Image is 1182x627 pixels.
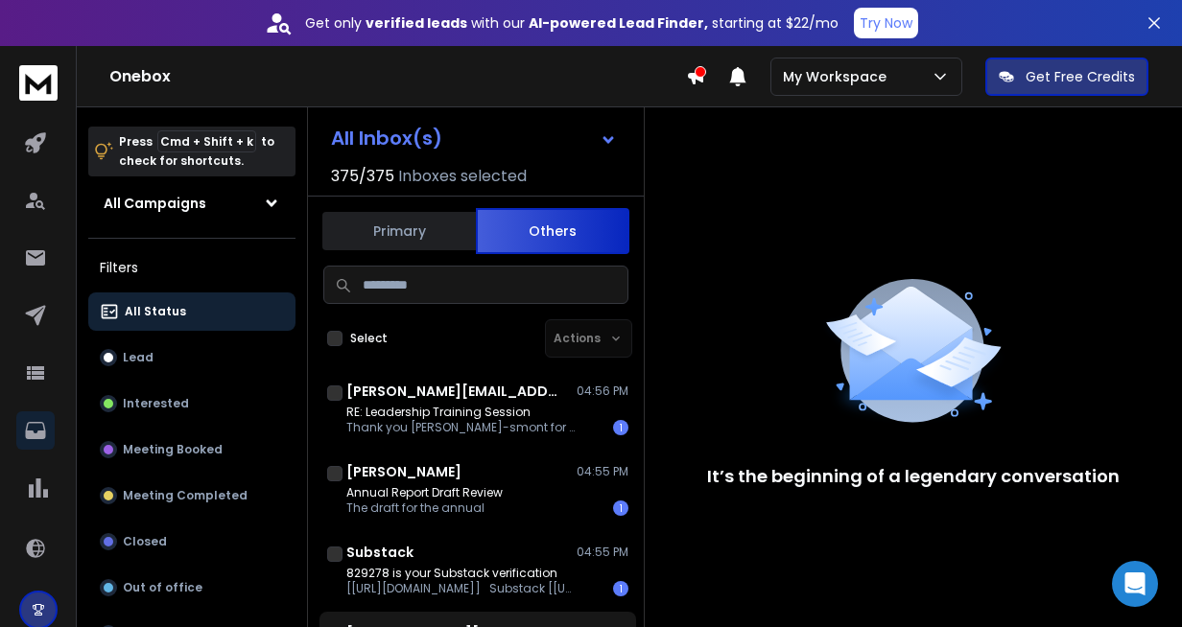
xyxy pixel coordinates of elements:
p: [[URL][DOMAIN_NAME]] Substack [[URL][DOMAIN_NAME]!,w_80,h_80,c_fill,f_auto,q_auto:good,fl_progres... [346,581,577,596]
div: 1 [613,420,628,435]
h3: Filters [88,254,295,281]
strong: verified leads [366,13,467,33]
h1: Onebox [109,65,686,88]
button: Meeting Booked [88,430,295,469]
h1: All Inbox(s) [331,128,442,148]
p: The draft for the annual [346,500,503,516]
p: RE: Leadership Training Session [346,405,577,420]
span: 375 / 375 [331,165,394,188]
p: Get only with our starting at $22/mo [305,13,839,33]
button: Closed [88,522,295,561]
div: 1 [613,581,628,596]
h1: [PERSON_NAME] [346,462,461,481]
button: Lead [88,338,295,377]
h1: Substack [346,543,414,562]
p: 829278 is your Substack verification [346,566,577,581]
p: Thank you [PERSON_NAME]-smont for the [346,420,577,435]
strong: AI-powered Lead Finder, [529,13,708,33]
p: All Status [125,304,186,319]
div: 1 [613,500,628,516]
button: Try Now [854,8,918,38]
h3: Inboxes selected [398,165,527,188]
p: Try Now [860,13,912,33]
button: Meeting Completed [88,476,295,515]
p: Annual Report Draft Review [346,485,503,500]
h1: [PERSON_NAME][EMAIL_ADDRESS][DOMAIN_NAME] [346,382,557,401]
p: 04:55 PM [577,464,628,479]
button: All Status [88,292,295,331]
div: Open Intercom Messenger [1112,561,1158,607]
p: Lead [123,350,154,365]
p: Meeting Booked [123,442,223,457]
button: All Inbox(s) [316,119,632,157]
p: 04:56 PM [577,383,628,399]
p: Out of office [123,580,202,595]
p: My Workspace [783,67,894,86]
button: All Campaigns [88,184,295,222]
p: 04:55 PM [577,545,628,560]
p: Get Free Credits [1026,67,1135,86]
span: Cmd + Shift + k [157,130,256,152]
p: Closed [123,534,167,549]
button: Primary [322,210,476,252]
button: Others [476,208,629,254]
button: Out of office [88,569,295,607]
p: It’s the beginning of a legendary conversation [707,463,1120,490]
button: Interested [88,384,295,423]
p: Meeting Completed [123,488,248,503]
p: Press to check for shortcuts. [119,132,274,171]
p: Interested [123,396,189,411]
h1: All Campaigns [104,194,206,213]
label: Select [350,331,388,346]
button: Get Free Credits [985,58,1148,96]
img: logo [19,65,58,101]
